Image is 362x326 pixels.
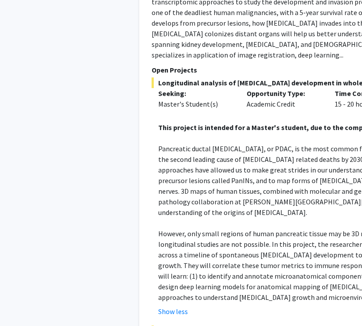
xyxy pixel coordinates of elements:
[7,286,38,319] iframe: Chat
[158,88,233,99] p: Seeking:
[240,88,328,109] div: Academic Credit
[158,99,233,109] div: Master's Student(s)
[247,88,322,99] p: Opportunity Type:
[158,306,188,317] button: Show less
